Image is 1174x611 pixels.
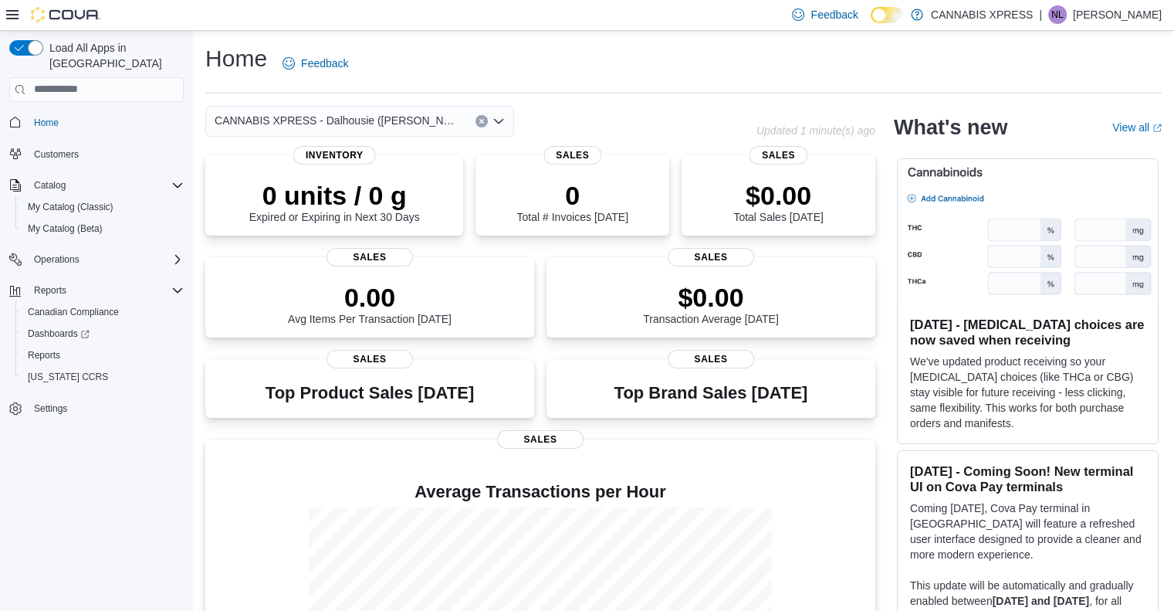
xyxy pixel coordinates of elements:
[3,143,190,165] button: Customers
[28,201,113,213] span: My Catalog (Classic)
[288,282,452,325] div: Avg Items Per Transaction [DATE]
[28,176,184,195] span: Catalog
[28,114,65,132] a: Home
[475,115,488,127] button: Clear input
[293,146,376,165] span: Inventory
[993,595,1089,607] strong: [DATE] and [DATE]
[3,249,190,270] button: Operations
[756,124,875,137] p: Updated 1 minute(s) ago
[28,145,85,164] a: Customers
[497,430,584,449] span: Sales
[15,366,190,388] button: [US_STATE] CCRS
[34,148,79,161] span: Customers
[28,306,119,318] span: Canadian Compliance
[326,248,413,266] span: Sales
[43,40,184,71] span: Load All Apps in [GEOGRAPHIC_DATA]
[22,346,66,365] a: Reports
[15,196,190,218] button: My Catalog (Classic)
[643,282,779,313] p: $0.00
[22,324,184,343] span: Dashboards
[910,317,1145,348] h3: [DATE] - [MEDICAL_DATA] choices are now saved when receiving
[249,180,420,211] p: 0 units / 0 g
[1073,5,1162,24] p: [PERSON_NAME]
[34,284,66,297] span: Reports
[22,303,125,321] a: Canadian Compliance
[28,371,108,383] span: [US_STATE] CCRS
[871,7,903,23] input: Dark Mode
[28,399,184,418] span: Settings
[1152,124,1162,133] svg: External link
[249,180,420,223] div: Expired or Expiring in Next 30 Days
[1051,5,1063,24] span: NL
[205,43,267,74] h1: Home
[22,346,184,365] span: Reports
[894,115,1007,140] h2: What's new
[3,111,190,134] button: Home
[15,301,190,323] button: Canadian Compliance
[910,354,1145,431] p: We've updated product receiving so your [MEDICAL_DATA] choices (like THCa or CBG) stay visible fo...
[28,222,103,235] span: My Catalog (Beta)
[28,399,73,418] a: Settings
[1039,5,1042,24] p: |
[266,384,474,402] h3: Top Product Sales [DATE]
[15,345,190,366] button: Reports
[643,282,779,325] div: Transaction Average [DATE]
[15,218,190,239] button: My Catalog (Beta)
[22,303,184,321] span: Canadian Compliance
[516,180,628,211] p: 0
[749,146,807,165] span: Sales
[288,282,452,313] p: 0.00
[3,397,190,419] button: Settings
[218,483,863,501] h4: Average Transactions per Hour
[28,349,60,362] span: Reports
[22,324,96,343] a: Dashboards
[28,250,86,269] button: Operations
[22,219,109,238] a: My Catalog (Beta)
[22,368,184,386] span: Washington CCRS
[1048,5,1067,24] div: Nathan Lawlor
[28,328,90,340] span: Dashboards
[3,280,190,301] button: Reports
[910,463,1145,494] h3: [DATE] - Coming Soon! New terminal UI on Cova Pay terminals
[492,115,505,127] button: Open list of options
[28,281,184,300] span: Reports
[22,219,184,238] span: My Catalog (Beta)
[910,501,1145,562] p: Coming [DATE], Cova Pay terminal in [GEOGRAPHIC_DATA] will feature a refreshed user interface des...
[810,7,858,22] span: Feedback
[34,402,67,415] span: Settings
[22,198,184,216] span: My Catalog (Classic)
[733,180,823,211] p: $0.00
[34,117,59,129] span: Home
[22,198,120,216] a: My Catalog (Classic)
[22,368,114,386] a: [US_STATE] CCRS
[28,281,73,300] button: Reports
[34,179,66,192] span: Catalog
[871,23,871,24] span: Dark Mode
[28,250,184,269] span: Operations
[28,176,72,195] button: Catalog
[3,175,190,196] button: Catalog
[543,146,601,165] span: Sales
[28,144,184,164] span: Customers
[276,48,354,79] a: Feedback
[326,350,413,368] span: Sales
[1112,121,1162,134] a: View allExternal link
[733,180,823,223] div: Total Sales [DATE]
[614,384,808,402] h3: Top Brand Sales [DATE]
[15,323,190,345] a: Dashboards
[31,7,100,22] img: Cova
[215,111,460,130] span: CANNABIS XPRESS - Dalhousie ([PERSON_NAME][GEOGRAPHIC_DATA])
[34,253,80,266] span: Operations
[668,350,754,368] span: Sales
[301,56,348,71] span: Feedback
[28,113,184,132] span: Home
[516,180,628,223] div: Total # Invoices [DATE]
[668,248,754,266] span: Sales
[9,105,184,460] nav: Complex example
[931,5,1033,24] p: CANNABIS XPRESS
